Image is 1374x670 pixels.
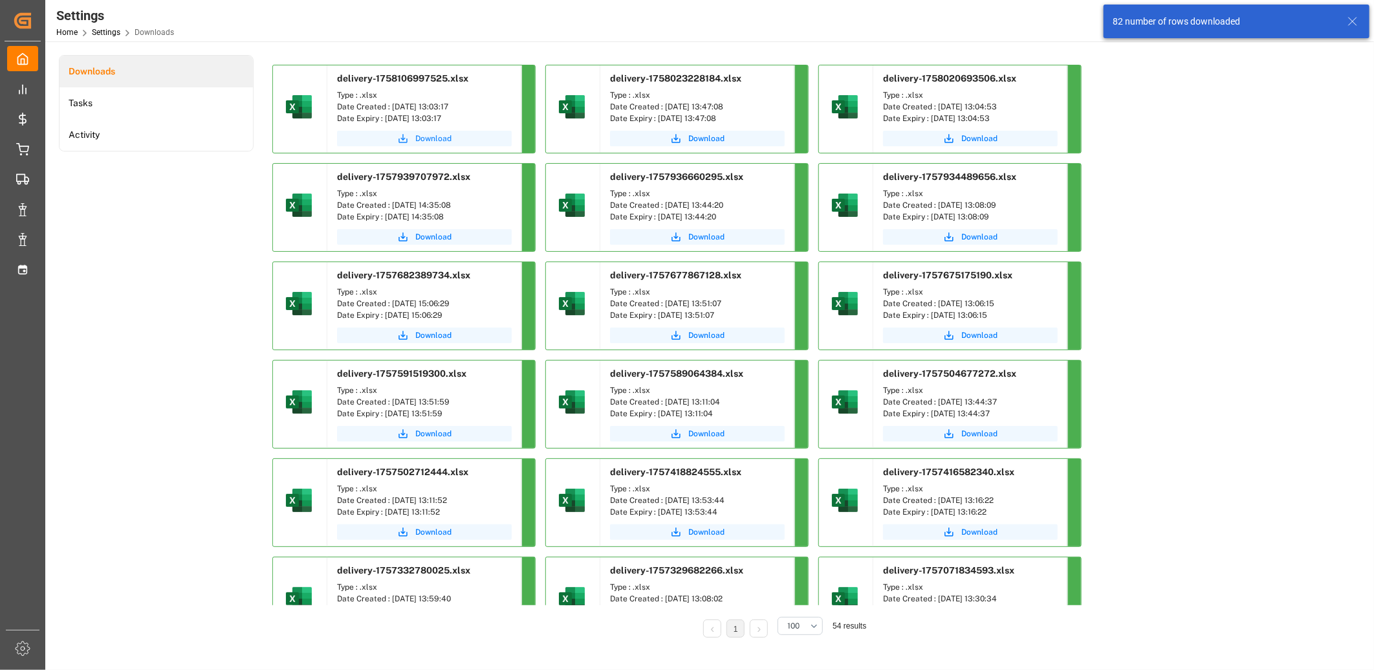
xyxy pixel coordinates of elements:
button: Download [337,426,512,441]
li: Tasks [60,87,253,119]
div: Type : .xlsx [883,483,1058,495]
span: Download [688,133,725,144]
div: Date Created : [DATE] 13:08:09 [883,199,1058,211]
div: Date Expiry : [DATE] 13:47:08 [610,113,785,124]
span: delivery-1757071834593.xlsx [883,565,1014,575]
img: microsoft-excel-2019--v1.png [829,190,860,221]
div: Type : .xlsx [610,385,785,396]
div: Type : .xlsx [610,483,785,495]
div: Date Expiry : [DATE] 13:08:09 [883,211,1058,223]
span: Download [961,231,998,243]
li: Next Page [750,620,768,638]
a: 1 [734,625,738,634]
div: Type : .xlsx [337,188,512,199]
span: delivery-1757504677272.xlsx [883,368,1016,379]
div: Date Created : [DATE] 14:35:08 [337,199,512,211]
img: microsoft-excel-2019--v1.png [829,91,860,122]
span: delivery-1757332780025.xlsx [337,565,470,575]
div: Date Expiry : [DATE] 13:06:15 [883,309,1058,321]
div: Date Created : [DATE] 13:11:04 [610,396,785,408]
span: Download [415,329,452,341]
img: microsoft-excel-2019--v1.png [283,288,314,319]
li: Previous Page [703,620,721,638]
button: Download [883,524,1058,540]
div: Type : .xlsx [883,89,1058,101]
div: Settings [56,6,174,25]
span: Download [415,231,452,243]
span: delivery-1757934489656.xlsx [883,172,1016,182]
img: microsoft-excel-2019--v1.png [829,583,860,614]
div: Date Expiry : [DATE] 13:08:02 [610,605,785,616]
div: Date Created : [DATE] 15:06:29 [337,298,512,309]
a: Download [337,229,512,245]
div: Date Expiry : [DATE] 13:53:44 [610,506,785,518]
button: Download [883,229,1058,245]
a: Download [610,131,785,146]
button: Download [337,131,512,146]
img: microsoft-excel-2019--v1.png [556,288,587,319]
div: Date Expiry : [DATE] 13:51:59 [337,408,512,419]
span: delivery-1757416582340.xlsx [883,467,1014,477]
div: Type : .xlsx [337,581,512,593]
div: Date Created : [DATE] 13:06:15 [883,298,1058,309]
button: Download [883,328,1058,343]
li: 1 [726,620,745,638]
div: Type : .xlsx [883,385,1058,396]
img: microsoft-excel-2019--v1.png [829,386,860,418]
a: Settings [92,28,120,37]
img: microsoft-excel-2019--v1.png [556,386,587,418]
img: microsoft-excel-2019--v1.png [283,386,314,418]
div: Type : .xlsx [610,188,785,199]
div: Date Created : [DATE] 13:51:59 [337,396,512,408]
button: Download [610,229,785,245]
img: microsoft-excel-2019--v1.png [556,190,587,221]
button: Download [337,328,512,343]
span: delivery-1758023228184.xlsx [610,73,741,84]
span: delivery-1757591519300.xlsx [337,368,466,379]
button: open menu [778,617,823,635]
span: delivery-1757675175190.xlsx [883,270,1012,280]
div: Date Created : [DATE] 13:44:20 [610,199,785,211]
div: Date Expiry : [DATE] 13:44:37 [883,408,1058,419]
span: 100 [787,620,800,632]
span: delivery-1757936660295.xlsx [610,172,743,182]
button: Download [883,131,1058,146]
button: Download [883,426,1058,441]
div: Date Expiry : [DATE] 13:16:22 [883,506,1058,518]
div: Type : .xlsx [337,385,512,396]
div: Date Created : [DATE] 13:51:07 [610,298,785,309]
div: Date Expiry : [DATE] 13:44:20 [610,211,785,223]
div: Type : .xlsx [610,581,785,593]
img: microsoft-excel-2019--v1.png [556,91,587,122]
a: Activity [60,119,253,151]
div: Date Created : [DATE] 13:08:02 [610,593,785,605]
button: Download [610,328,785,343]
span: delivery-1757677867128.xlsx [610,270,741,280]
div: Type : .xlsx [337,89,512,101]
img: microsoft-excel-2019--v1.png [829,485,860,516]
div: 82 number of rows downloaded [1113,15,1335,28]
div: Type : .xlsx [610,286,785,298]
span: Download [688,329,725,341]
div: Type : .xlsx [883,188,1058,199]
a: Home [56,28,78,37]
span: delivery-1757939707972.xlsx [337,172,470,182]
div: Date Created : [DATE] 13:47:08 [610,101,785,113]
div: Date Expiry : [DATE] 13:11:52 [337,506,512,518]
button: Download [610,426,785,441]
span: delivery-1757589064384.xlsx [610,368,743,379]
img: microsoft-excel-2019--v1.png [556,485,587,516]
span: Download [415,428,452,440]
div: Date Expiry : [DATE] 13:04:53 [883,113,1058,124]
span: delivery-1758106997525.xlsx [337,73,468,84]
span: Download [961,428,998,440]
